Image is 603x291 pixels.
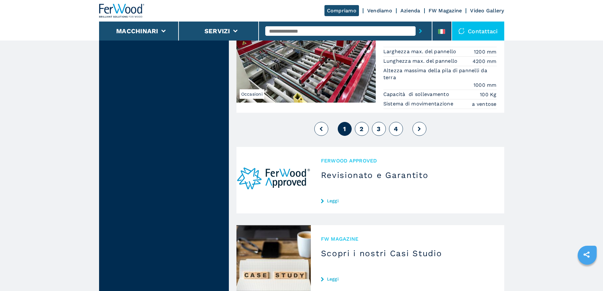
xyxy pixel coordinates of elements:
[452,22,504,41] div: Contattaci
[400,8,420,14] a: Azienda
[383,48,458,55] p: Larghezza max. del pannello
[576,263,598,286] iframe: Chat
[321,248,494,258] h3: Scopri i nostri Casi Studio
[383,58,459,65] p: Lunghezza max. del pannello
[480,91,497,98] em: 100 Kg
[116,27,158,35] button: Macchinari
[474,48,497,55] em: 1200 mm
[474,81,497,89] em: 1000 mm
[394,125,398,133] span: 4
[383,67,497,81] p: Altezza massima della pila di pannelli da terra
[321,235,494,243] span: FW MAGAZINE
[321,157,494,164] span: Ferwood Approved
[377,125,380,133] span: 3
[389,122,403,136] button: 4
[321,276,494,282] a: Leggi
[204,27,230,35] button: Servizi
[240,89,264,99] span: Occasioni
[472,100,496,108] em: a ventose
[338,122,352,136] button: 1
[429,8,462,14] a: FW Magazine
[360,125,363,133] span: 2
[458,28,465,34] img: Contattaci
[372,122,386,136] button: 3
[236,147,311,213] img: Revisionato e Garantito
[355,122,369,136] button: 2
[416,24,425,38] button: submit-button
[321,198,494,203] a: Leggi
[470,8,504,14] a: Video Gallery
[324,5,359,16] a: Compriamo
[473,58,497,65] em: 4200 mm
[99,4,145,18] img: Ferwood
[579,247,594,263] a: sharethis
[343,125,346,133] span: 1
[367,8,392,14] a: Vendiamo
[383,91,451,98] p: Capacità di sollevamento
[383,100,455,107] p: Sistema di movimentazione
[321,170,494,180] h3: Revisionato e Garantito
